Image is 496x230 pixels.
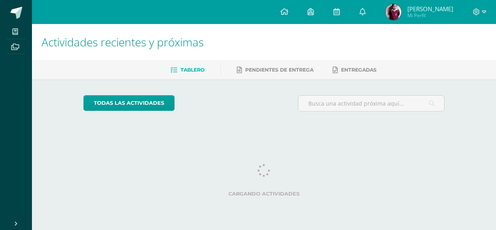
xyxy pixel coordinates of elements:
span: Tablero [181,67,204,73]
input: Busca una actividad próxima aquí... [298,96,444,111]
span: Mi Perfil [407,12,453,19]
span: [PERSON_NAME] [407,5,453,13]
a: Pendientes de entrega [237,64,313,76]
a: Entregadas [333,64,377,76]
span: Actividades recientes y próximas [42,34,204,50]
a: todas las Actividades [83,95,175,111]
label: Cargando actividades [83,191,445,197]
a: Tablero [171,64,204,76]
span: Entregadas [341,67,377,73]
span: Pendientes de entrega [245,67,313,73]
img: 724af551d89da14eeeb382ad348dc6d4.png [385,4,401,20]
